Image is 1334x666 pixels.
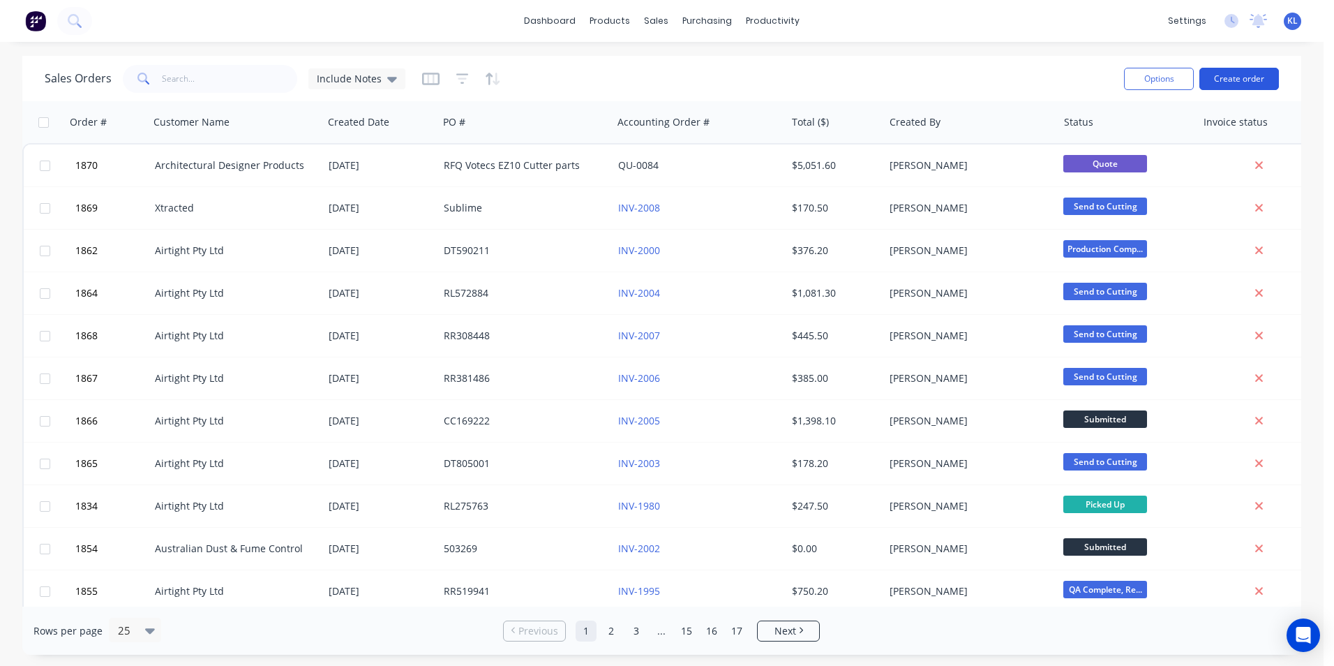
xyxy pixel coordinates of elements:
[626,621,647,642] a: Page 3
[71,570,155,612] button: 1855
[71,357,155,399] button: 1867
[329,371,433,385] div: [DATE]
[329,414,433,428] div: [DATE]
[70,115,107,129] div: Order #
[497,621,825,642] ul: Pagination
[890,286,1044,300] div: [PERSON_NAME]
[1063,581,1147,598] span: QA Complete, Re...
[618,201,660,214] a: INV-2008
[618,414,660,427] a: INV-2005
[75,286,98,300] span: 1864
[890,371,1044,385] div: [PERSON_NAME]
[71,145,155,186] button: 1870
[162,65,298,93] input: Search...
[444,201,599,215] div: Sublime
[155,371,310,385] div: Airtight Pty Ltd
[739,10,807,31] div: productivity
[155,499,310,513] div: Airtight Pty Ltd
[444,414,599,428] div: CC169222
[726,621,747,642] a: Page 17
[1063,283,1147,300] span: Send to Cutting
[444,244,599,258] div: DT590211
[75,201,98,215] span: 1869
[71,485,155,527] button: 1834
[71,230,155,272] button: 1862
[444,329,599,343] div: RR308448
[155,286,310,300] div: Airtight Pty Ltd
[75,371,98,385] span: 1867
[618,286,660,299] a: INV-2004
[71,400,155,442] button: 1866
[155,158,310,172] div: Architectural Designer Products
[1204,115,1268,129] div: Invoice status
[618,499,660,512] a: INV-1980
[75,584,98,598] span: 1855
[75,457,98,471] span: 1865
[601,621,622,642] a: Page 2
[75,244,98,258] span: 1862
[329,244,433,258] div: [DATE]
[71,272,155,314] button: 1864
[1064,115,1093,129] div: Status
[792,158,874,172] div: $5,051.60
[71,443,155,484] button: 1865
[637,10,675,31] div: sales
[617,115,710,129] div: Accounting Order #
[675,10,739,31] div: purchasing
[71,315,155,357] button: 1868
[890,457,1044,471] div: [PERSON_NAME]
[1063,496,1147,513] span: Picked Up
[676,621,697,642] a: Page 15
[1063,198,1147,215] span: Send to Cutting
[444,371,599,385] div: RR381486
[792,115,829,129] div: Total ($)
[890,115,940,129] div: Created By
[153,115,230,129] div: Customer Name
[329,542,433,556] div: [DATE]
[444,499,599,513] div: RL275763
[71,187,155,229] button: 1869
[1199,68,1279,90] button: Create order
[329,201,433,215] div: [DATE]
[444,584,599,598] div: RR519941
[583,10,637,31] div: products
[45,72,112,85] h1: Sales Orders
[75,414,98,428] span: 1866
[1287,15,1298,27] span: KL
[1063,538,1147,556] span: Submitted
[317,71,382,86] span: Include Notes
[504,624,565,638] a: Previous page
[155,329,310,343] div: Airtight Pty Ltd
[444,286,599,300] div: RL572884
[792,329,874,343] div: $445.50
[443,115,465,129] div: PO #
[155,201,310,215] div: Xtracted
[792,499,874,513] div: $247.50
[890,201,1044,215] div: [PERSON_NAME]
[618,584,660,598] a: INV-1995
[75,542,98,556] span: 1854
[618,542,660,555] a: INV-2002
[618,158,659,172] a: QU-0084
[518,624,558,638] span: Previous
[890,542,1044,556] div: [PERSON_NAME]
[1161,10,1213,31] div: settings
[155,244,310,258] div: Airtight Pty Ltd
[25,10,46,31] img: Factory
[890,499,1044,513] div: [PERSON_NAME]
[890,158,1044,172] div: [PERSON_NAME]
[75,158,98,172] span: 1870
[75,499,98,513] span: 1834
[618,244,660,257] a: INV-2000
[701,621,722,642] a: Page 16
[1063,325,1147,343] span: Send to Cutting
[1124,68,1194,90] button: Options
[792,371,874,385] div: $385.00
[329,457,433,471] div: [DATE]
[329,499,433,513] div: [DATE]
[792,457,874,471] div: $178.20
[758,624,819,638] a: Next page
[444,542,599,556] div: 503269
[890,244,1044,258] div: [PERSON_NAME]
[444,158,599,172] div: RFQ Votecs EZ10 Cutter parts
